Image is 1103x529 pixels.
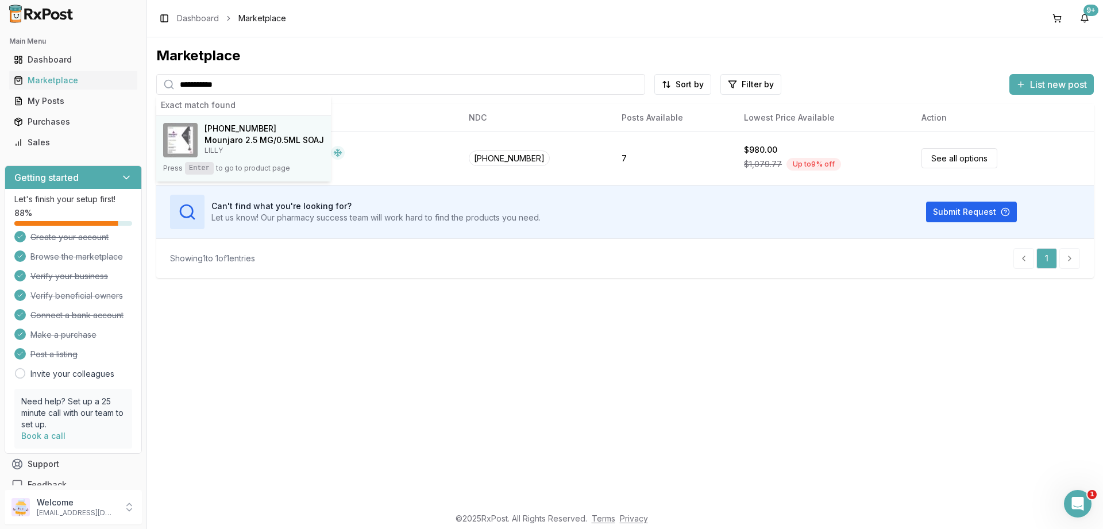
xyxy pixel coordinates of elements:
[460,104,612,132] th: NDC
[205,134,324,146] h4: Mounjaro 2.5 MG/0.5ML SOAJ
[185,162,214,175] kbd: Enter
[921,148,997,168] a: See all options
[612,132,735,185] td: 7
[37,508,117,518] p: [EMAIL_ADDRESS][DOMAIN_NAME]
[177,13,219,24] a: Dashboard
[9,70,137,91] a: Marketplace
[912,104,1094,132] th: Action
[786,158,841,171] div: Up to 9 % off
[14,54,133,65] div: Dashboard
[14,194,132,205] p: Let's finish your setup first!
[1009,74,1094,95] button: List new post
[30,290,123,302] span: Verify beneficial owners
[205,146,324,155] p: LILLY
[30,349,78,360] span: Post a listing
[1087,490,1097,499] span: 1
[30,329,97,341] span: Make a purchase
[5,51,142,69] button: Dashboard
[744,144,777,156] div: $980.00
[177,13,286,24] nav: breadcrumb
[1009,80,1094,91] a: List new post
[28,479,67,491] span: Feedback
[744,159,782,170] span: $1,079.77
[216,164,290,173] span: to go to product page
[735,104,912,132] th: Lowest Price Available
[14,137,133,148] div: Sales
[11,498,30,516] img: User avatar
[163,123,198,157] img: Mounjaro 2.5 MG/0.5ML SOAJ
[9,132,137,153] a: Sales
[9,111,137,132] a: Purchases
[9,37,137,46] h2: Main Menu
[211,200,541,212] h3: Can't find what you're looking for?
[926,202,1017,222] button: Submit Request
[30,231,109,243] span: Create your account
[1013,248,1080,269] nav: pagination
[14,75,133,86] div: Marketplace
[170,253,255,264] div: Showing 1 to 1 of 1 entries
[37,497,117,508] p: Welcome
[9,91,137,111] a: My Posts
[1036,248,1057,269] a: 1
[30,368,114,380] a: Invite your colleagues
[592,513,615,523] a: Terms
[14,207,32,219] span: 88 %
[5,71,142,90] button: Marketplace
[163,164,183,173] span: Press
[1064,490,1092,518] iframe: Intercom live chat
[238,13,286,24] span: Marketplace
[14,171,79,184] h3: Getting started
[5,92,142,110] button: My Posts
[30,251,123,262] span: Browse the marketplace
[156,47,1094,65] div: Marketplace
[156,95,331,116] div: Exact match found
[211,212,541,223] p: Let us know! Our pharmacy success team will work hard to find the products you need.
[654,74,711,95] button: Sort by
[469,150,550,166] span: [PHONE_NUMBER]
[720,74,781,95] button: Filter by
[5,454,142,474] button: Support
[612,104,735,132] th: Posts Available
[676,79,704,90] span: Sort by
[1083,5,1098,16] div: 9+
[1075,9,1094,28] button: 9+
[1030,78,1087,91] span: List new post
[30,271,108,282] span: Verify your business
[21,431,65,441] a: Book a call
[21,396,125,430] p: Need help? Set up a 25 minute call with our team to set up.
[5,474,142,495] button: Feedback
[9,49,137,70] a: Dashboard
[14,116,133,128] div: Purchases
[742,79,774,90] span: Filter by
[5,133,142,152] button: Sales
[30,310,124,321] span: Connect a bank account
[205,123,276,134] span: [PHONE_NUMBER]
[5,113,142,131] button: Purchases
[620,513,648,523] a: Privacy
[5,5,78,23] img: RxPost Logo
[14,95,133,107] div: My Posts
[156,116,331,182] button: Mounjaro 2.5 MG/0.5ML SOAJ[PHONE_NUMBER]Mounjaro 2.5 MG/0.5ML SOAJLILLYPressEnterto go to product...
